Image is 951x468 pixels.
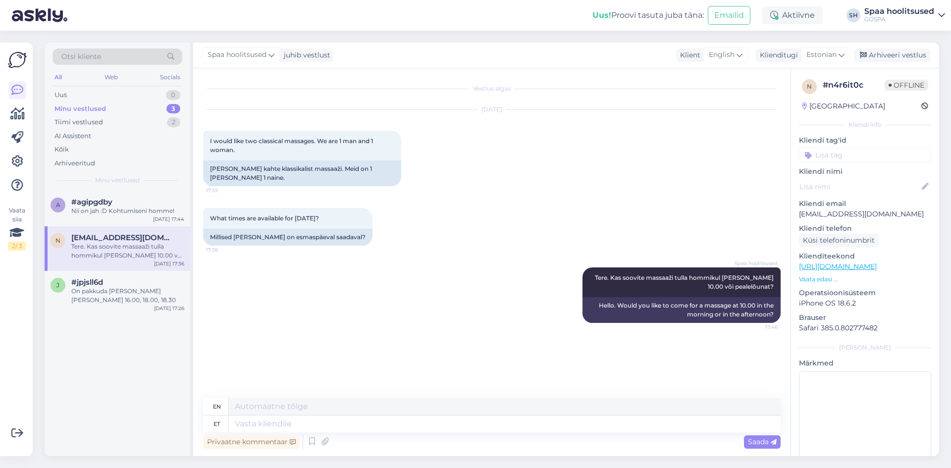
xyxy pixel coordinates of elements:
div: Tiimi vestlused [54,117,103,127]
div: AI Assistent [54,131,91,141]
span: Tere. Kas soovite massaaži tulla hommikul [PERSON_NAME] 10.00 või pealelõunat? [595,274,775,290]
input: Lisa tag [799,148,931,162]
div: juhib vestlust [280,50,330,60]
span: a [56,201,60,208]
div: [DATE] 17:26 [154,305,184,312]
span: j [56,281,59,289]
div: en [213,398,221,415]
div: [GEOGRAPHIC_DATA] [802,101,885,111]
span: Offline [885,80,928,91]
p: Vaata edasi ... [799,275,931,284]
div: 3 [166,104,180,114]
div: SH [846,8,860,22]
div: Kliendi info [799,120,931,129]
div: et [213,416,220,432]
span: 17:36 [206,246,243,254]
span: English [709,50,735,60]
span: Spaa hoolitsused [208,50,266,60]
div: [PERSON_NAME] [799,343,931,352]
span: n [807,83,812,90]
div: Proovi tasuta juba täna: [592,9,704,21]
p: Kliendi email [799,199,931,209]
button: Emailid [708,6,750,25]
p: Kliendi nimi [799,166,931,177]
span: What times are available for [DATE]? [210,214,319,222]
div: Küsi telefoninumbrit [799,234,879,247]
div: Kõik [54,145,69,155]
p: Märkmed [799,358,931,368]
span: n [55,237,60,244]
p: Safari 385.0.802777482 [799,323,931,333]
div: # n4r6it0c [823,79,885,91]
p: Brauser [799,312,931,323]
div: Socials [158,71,182,84]
p: [EMAIL_ADDRESS][DOMAIN_NAME] [799,209,931,219]
div: Spaa hoolitsused [864,7,934,15]
div: Vaata siia [8,206,26,251]
span: Minu vestlused [95,176,140,185]
img: Askly Logo [8,51,27,69]
p: Klienditeekond [799,251,931,261]
div: Tere. Kas soovite massaaži tulla hommikul [PERSON_NAME] 10.00 või pealelõunat? [71,242,184,260]
input: Lisa nimi [799,181,920,192]
p: Operatsioonisüsteem [799,288,931,298]
span: Estonian [806,50,837,60]
p: Kliendi tag'id [799,135,931,146]
p: iPhone OS 18.6.2 [799,298,931,309]
div: [DATE] [203,105,781,114]
div: [PERSON_NAME] kahte klassikalist massaaži. Meid on 1 [PERSON_NAME] 1 naine. [203,160,401,186]
div: On pakkuda [PERSON_NAME] [PERSON_NAME] 16.00, 18.00, 18.30 [71,287,184,305]
div: Nii on jah :D Kohtumiseni homme! [71,207,184,215]
div: [DATE] 17:44 [153,215,184,223]
div: Arhiveeritud [54,158,95,168]
div: 0 [166,90,180,100]
div: Klienditugi [756,50,798,60]
a: [URL][DOMAIN_NAME] [799,262,877,271]
div: All [53,71,64,84]
div: Klient [676,50,700,60]
div: GOSPA [864,15,934,23]
div: 2 / 3 [8,242,26,251]
div: Vestlus algas [203,84,781,93]
span: 17:46 [740,323,778,331]
a: Spaa hoolitsusedGOSPA [864,7,945,23]
div: Millised [PERSON_NAME] on esmaspäeval saadaval? [203,229,372,246]
span: Spaa hoolitsused [735,260,778,267]
div: Web [103,71,120,84]
div: 2 [167,117,180,127]
span: I would like two classical massages. We are 1 man and 1 woman. [210,137,374,154]
span: Saada [748,437,777,446]
p: Kliendi telefon [799,223,931,234]
div: Minu vestlused [54,104,106,114]
div: Uus [54,90,67,100]
span: #jpjsll6d [71,278,103,287]
div: Aktiivne [762,6,823,24]
span: 17:35 [206,187,243,194]
div: Hello. Would you like to come for a massage at 10.00 in the morning or in the afternoon? [582,297,781,323]
div: [DATE] 17:36 [154,260,184,267]
div: Arhiveeri vestlus [854,49,930,62]
b: Uus! [592,10,611,20]
span: Otsi kliente [61,52,101,62]
span: noblackholes@yahoo.com [71,233,174,242]
div: Privaatne kommentaar [203,435,300,449]
span: #agipgdby [71,198,112,207]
